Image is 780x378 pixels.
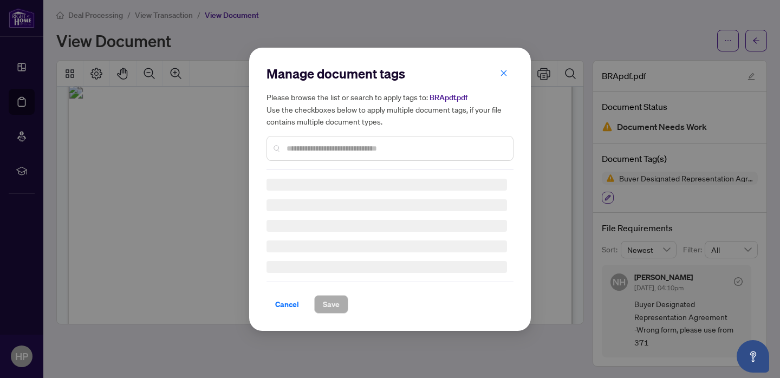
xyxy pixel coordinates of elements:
[275,296,299,313] span: Cancel
[266,91,513,127] h5: Please browse the list or search to apply tags to: Use the checkboxes below to apply multiple doc...
[430,93,467,102] span: BRApdf.pdf
[314,295,348,314] button: Save
[500,69,508,76] span: close
[737,340,769,373] button: Open asap
[266,65,513,82] h2: Manage document tags
[266,295,308,314] button: Cancel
